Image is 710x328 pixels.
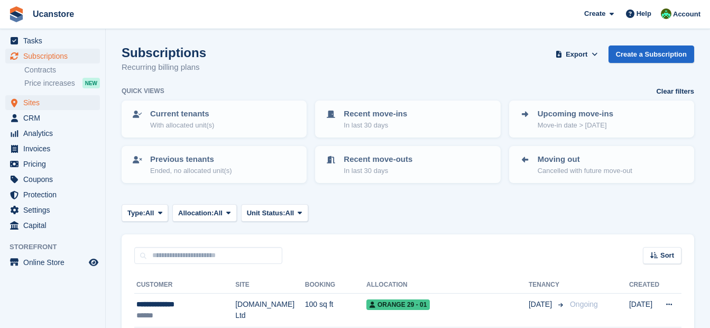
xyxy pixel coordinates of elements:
[5,33,100,48] a: menu
[123,147,306,182] a: Previous tenants Ended, no allocated unit(s)
[178,208,214,218] span: Allocation:
[584,8,605,19] span: Create
[23,49,87,63] span: Subscriptions
[23,187,87,202] span: Protection
[214,208,223,218] span: All
[344,153,412,166] p: Recent move-outs
[538,153,632,166] p: Moving out
[172,204,237,222] button: Allocation: All
[24,77,100,89] a: Price increases NEW
[608,45,694,63] a: Create a Subscription
[29,5,78,23] a: Ucanstore
[241,204,308,222] button: Unit Status: All
[5,126,100,141] a: menu
[5,111,100,125] a: menu
[305,294,366,327] td: 100 sq ft
[23,111,87,125] span: CRM
[23,141,87,156] span: Invoices
[316,102,499,136] a: Recent move-ins In last 30 days
[570,300,598,308] span: Ongoing
[122,45,206,60] h1: Subscriptions
[150,108,214,120] p: Current tenants
[145,208,154,218] span: All
[656,86,694,97] a: Clear filters
[5,218,100,233] a: menu
[344,120,407,131] p: In last 30 days
[529,299,554,310] span: [DATE]
[23,33,87,48] span: Tasks
[305,277,366,294] th: Booking
[235,277,305,294] th: Site
[673,9,700,20] span: Account
[538,166,632,176] p: Cancelled with future move-out
[5,255,100,270] a: menu
[316,147,499,182] a: Recent move-outs In last 30 days
[23,157,87,171] span: Pricing
[24,65,100,75] a: Contracts
[150,153,232,166] p: Previous tenants
[510,147,693,182] a: Moving out Cancelled with future move-out
[247,208,285,218] span: Unit Status:
[285,208,294,218] span: All
[637,8,651,19] span: Help
[5,157,100,171] a: menu
[122,86,164,96] h6: Quick views
[23,126,87,141] span: Analytics
[150,166,232,176] p: Ended, no allocated unit(s)
[24,78,75,88] span: Price increases
[150,120,214,131] p: With allocated unit(s)
[122,204,168,222] button: Type: All
[134,277,235,294] th: Customer
[5,141,100,156] a: menu
[5,203,100,217] a: menu
[629,294,659,327] td: [DATE]
[23,95,87,110] span: Sites
[5,95,100,110] a: menu
[10,242,105,252] span: Storefront
[23,218,87,233] span: Capital
[344,166,412,176] p: In last 30 days
[122,61,206,74] p: Recurring billing plans
[554,45,600,63] button: Export
[5,187,100,202] a: menu
[510,102,693,136] a: Upcoming move-ins Move-in date > [DATE]
[366,299,430,310] span: Orange 29 - 01
[538,108,613,120] p: Upcoming move-ins
[366,277,529,294] th: Allocation
[235,294,305,327] td: [DOMAIN_NAME] Ltd
[529,277,566,294] th: Tenancy
[566,49,587,60] span: Export
[5,172,100,187] a: menu
[5,49,100,63] a: menu
[127,208,145,218] span: Type:
[8,6,24,22] img: stora-icon-8386f47178a22dfd0bd8f6a31ec36ba5ce8667c1dd55bd0f319d3a0aa187defe.svg
[538,120,613,131] p: Move-in date > [DATE]
[82,78,100,88] div: NEW
[23,203,87,217] span: Settings
[661,8,671,19] img: Leanne Tythcott
[87,256,100,269] a: Preview store
[23,172,87,187] span: Coupons
[629,277,659,294] th: Created
[123,102,306,136] a: Current tenants With allocated unit(s)
[23,255,87,270] span: Online Store
[660,250,674,261] span: Sort
[344,108,407,120] p: Recent move-ins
